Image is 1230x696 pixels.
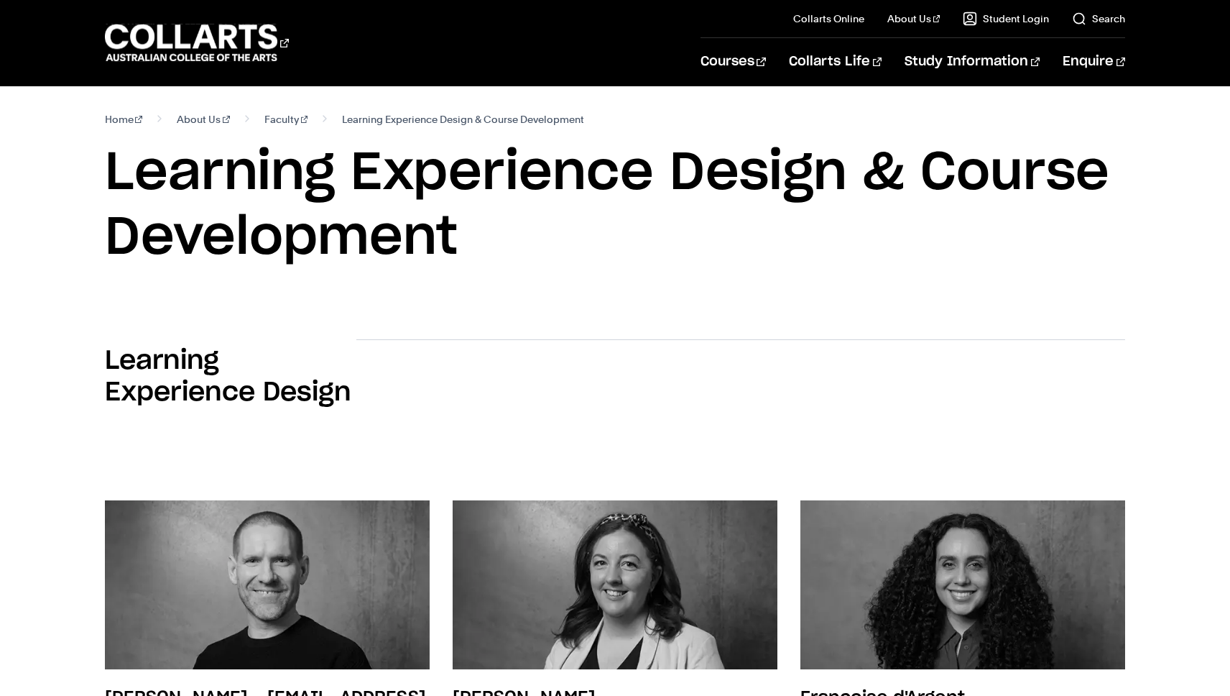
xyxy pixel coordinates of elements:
[264,109,308,129] a: Faculty
[105,109,143,129] a: Home
[105,22,289,63] div: Go to homepage
[105,141,1126,270] h1: Learning Experience Design & Course Development
[963,12,1049,26] a: Student Login
[905,38,1040,86] a: Study Information
[1063,38,1125,86] a: Enquire
[105,345,356,408] h2: Learning Experience Design
[177,109,230,129] a: About Us
[887,12,940,26] a: About Us
[793,12,864,26] a: Collarts Online
[1072,12,1125,26] a: Search
[700,38,766,86] a: Courses
[342,109,584,129] span: Learning Experience Design & Course Development
[789,38,882,86] a: Collarts Life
